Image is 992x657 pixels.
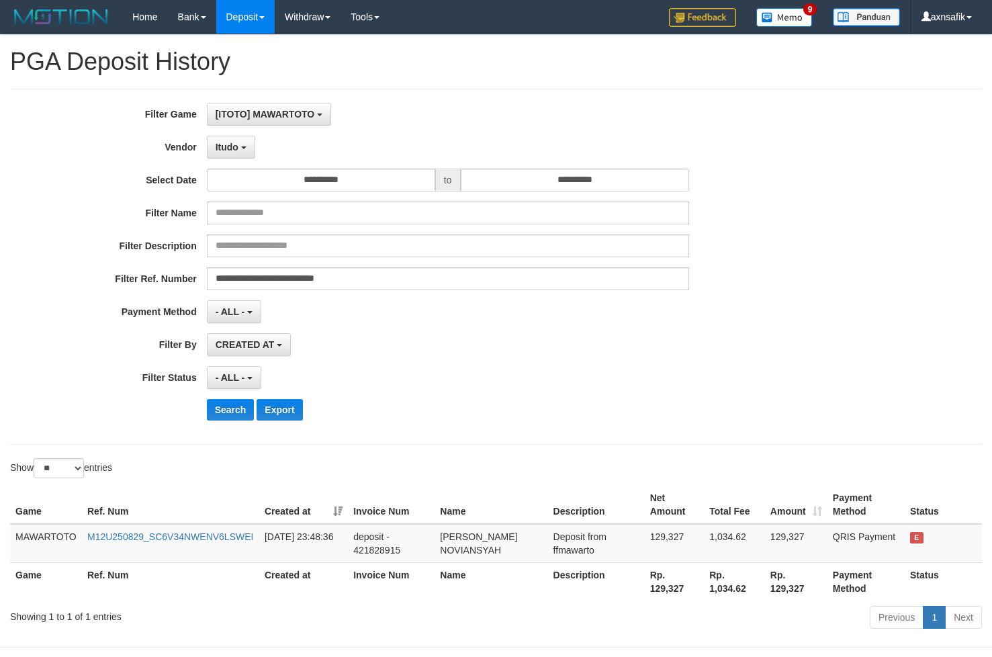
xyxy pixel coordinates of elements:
span: CREATED AT [216,339,275,350]
span: [ITOTO] MAWARTOTO [216,109,315,120]
th: Amount: activate to sort column ascending [765,486,827,524]
th: Rp. 129,327 [645,562,705,601]
th: Description [548,486,645,524]
td: QRIS Payment [827,524,905,563]
span: 9 [803,3,817,15]
th: Invoice Num [348,562,435,601]
th: Payment Method [827,562,905,601]
th: Game [10,486,82,524]
button: - ALL - [207,366,261,389]
button: CREATED AT [207,333,291,356]
th: Status [905,486,982,524]
th: Ref. Num [82,562,259,601]
th: Status [905,562,982,601]
th: Rp. 1,034.62 [704,562,765,601]
a: Next [945,606,982,629]
td: MAWARTOTO [10,524,82,563]
td: Deposit from ffmawarto [548,524,645,563]
button: [ITOTO] MAWARTOTO [207,103,331,126]
h1: PGA Deposit History [10,48,982,75]
span: - ALL - [216,372,245,383]
th: Payment Method [827,486,905,524]
img: panduan.png [833,8,900,26]
td: 1,034.62 [704,524,765,563]
td: [PERSON_NAME] NOVIANSYAH [435,524,547,563]
button: Itudo [207,136,255,159]
button: Export [257,399,302,421]
th: Created at: activate to sort column ascending [259,486,348,524]
img: Button%20Memo.svg [756,8,813,27]
td: [DATE] 23:48:36 [259,524,348,563]
th: Name [435,486,547,524]
span: to [435,169,461,191]
th: Description [548,562,645,601]
th: Created at [259,562,348,601]
th: Invoice Num [348,486,435,524]
button: - ALL - [207,300,261,323]
label: Show entries [10,458,112,478]
th: Rp. 129,327 [765,562,827,601]
a: Previous [870,606,923,629]
div: Showing 1 to 1 of 1 entries [10,605,403,623]
th: Total Fee [704,486,765,524]
th: Name [435,562,547,601]
span: - ALL - [216,306,245,317]
td: deposit - 421828915 [348,524,435,563]
button: Search [207,399,255,421]
a: 1 [923,606,946,629]
a: M12U250829_SC6V34NWENV6LSWEI [87,531,253,542]
th: Net Amount [645,486,705,524]
th: Ref. Num [82,486,259,524]
img: Feedback.jpg [669,8,736,27]
select: Showentries [34,458,84,478]
img: MOTION_logo.png [10,7,112,27]
span: Itudo [216,142,238,152]
th: Game [10,562,82,601]
td: 129,327 [645,524,705,563]
span: EXPIRED [910,532,923,543]
td: 129,327 [765,524,827,563]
